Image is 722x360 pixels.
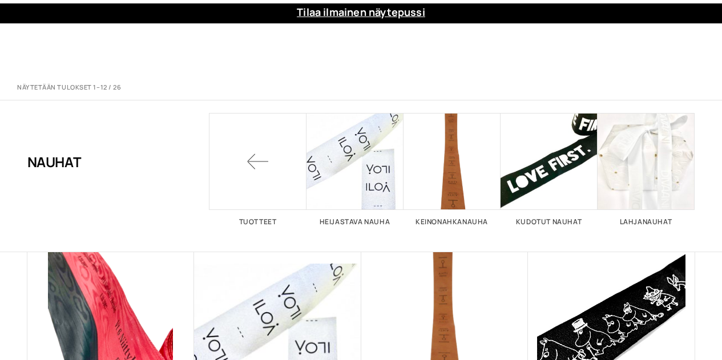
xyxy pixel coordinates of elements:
a: Visit product category Heijastava nauha [306,113,404,225]
p: Näytetään tulokset 1–12 / 26 [17,83,121,92]
a: Tuotteet [209,113,306,225]
h2: Lahjanauhat [598,219,695,225]
a: Visit product category Keinonahkanauha [404,113,501,225]
h2: Heijastava nauha [306,219,404,225]
a: Visit product category Kudotut nauhat [501,113,598,225]
a: Tilaa ilmainen näytepussi [297,5,425,19]
h2: Kudotut nauhat [501,219,598,225]
a: Visit product category Lahjanauhat [598,113,695,225]
h2: Tuotteet [209,219,306,225]
h2: Keinonahkanauha [404,219,501,225]
h1: Nauhat [27,113,82,210]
